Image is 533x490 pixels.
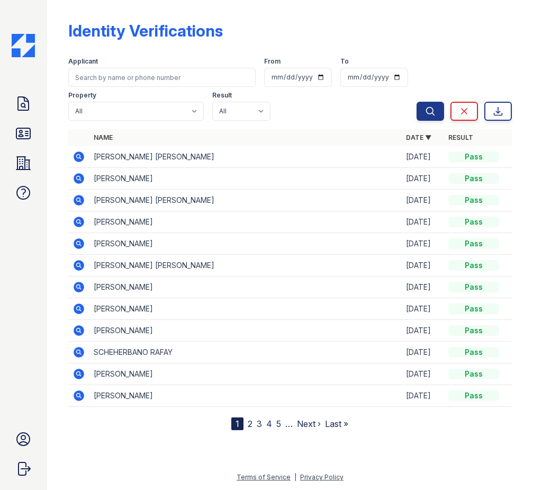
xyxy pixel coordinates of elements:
td: [DATE] [402,233,444,255]
a: Result [448,133,473,141]
td: [PERSON_NAME] [89,168,402,190]
a: 5 [276,418,281,429]
div: Pass [448,390,499,401]
label: Property [68,91,96,100]
td: [PERSON_NAME] [PERSON_NAME] [89,146,402,168]
td: [PERSON_NAME] [89,233,402,255]
td: [DATE] [402,320,444,342]
td: [DATE] [402,363,444,385]
td: [PERSON_NAME] [89,320,402,342]
div: Pass [448,152,499,162]
img: CE_Icon_Blue-c292c112584629df590d857e76928e9f676e5b41ef8f769ba2f05ee15b207248.png [12,34,35,57]
div: Pass [448,238,499,249]
div: Pass [448,282,499,292]
td: [PERSON_NAME] [89,277,402,298]
a: 3 [257,418,262,429]
div: Pass [448,217,499,227]
div: Pass [448,369,499,379]
td: [PERSON_NAME] [89,363,402,385]
td: SCHEHERBANO RAFAY [89,342,402,363]
div: | [294,473,296,481]
td: [PERSON_NAME] [89,211,402,233]
label: To [340,57,349,66]
td: [DATE] [402,146,444,168]
a: Privacy Policy [300,473,344,481]
a: Last » [325,418,348,429]
td: [PERSON_NAME] [89,385,402,407]
div: 1 [231,417,243,430]
label: From [264,57,281,66]
a: Date ▼ [406,133,431,141]
td: [DATE] [402,168,444,190]
div: Pass [448,325,499,336]
a: 4 [266,418,272,429]
td: [DATE] [402,342,444,363]
td: [DATE] [402,277,444,298]
label: Applicant [68,57,98,66]
div: Pass [448,304,499,314]
td: [DATE] [402,255,444,277]
td: [DATE] [402,385,444,407]
td: [PERSON_NAME] [89,298,402,320]
div: Pass [448,347,499,358]
td: [PERSON_NAME] [PERSON_NAME] [89,255,402,277]
div: Pass [448,260,499,271]
a: Next › [297,418,321,429]
div: Identity Verifications [68,21,223,40]
input: Search by name or phone number [68,68,256,87]
span: … [285,417,293,430]
a: Terms of Service [237,473,291,481]
div: Pass [448,173,499,184]
td: [DATE] [402,190,444,211]
td: [DATE] [402,298,444,320]
div: Pass [448,195,499,206]
td: [DATE] [402,211,444,233]
a: 2 [248,418,252,429]
a: Name [94,133,113,141]
label: Result [212,91,232,100]
td: [PERSON_NAME] [PERSON_NAME] [89,190,402,211]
